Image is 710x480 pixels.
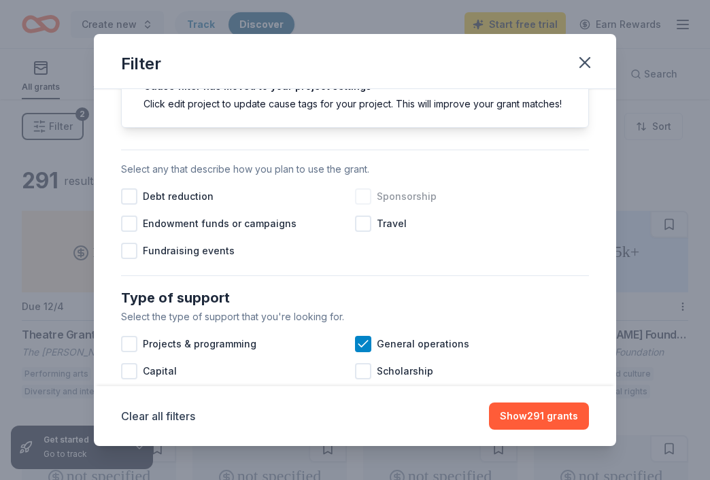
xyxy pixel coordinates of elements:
span: Projects & programming [143,336,256,352]
span: Debt reduction [143,188,214,205]
button: Show291 grants [489,402,589,430]
span: Travel [377,216,407,232]
div: Select any that describe how you plan to use the grant. [121,161,589,177]
span: Endowment funds or campaigns [143,216,297,232]
span: Sponsorship [377,188,437,205]
button: Clear all filters [121,408,195,424]
h5: Cause filter has moved to your project settings [143,82,567,91]
div: Select the type of support that you're looking for. [121,309,589,325]
span: Fundraising events [143,243,235,259]
span: Capital [143,363,177,379]
div: Click edit project to update cause tags for your project. This will improve your grant matches! [143,97,567,111]
div: Type of support [121,287,589,309]
span: Scholarship [377,363,433,379]
span: General operations [377,336,469,352]
div: Filter [121,53,161,75]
